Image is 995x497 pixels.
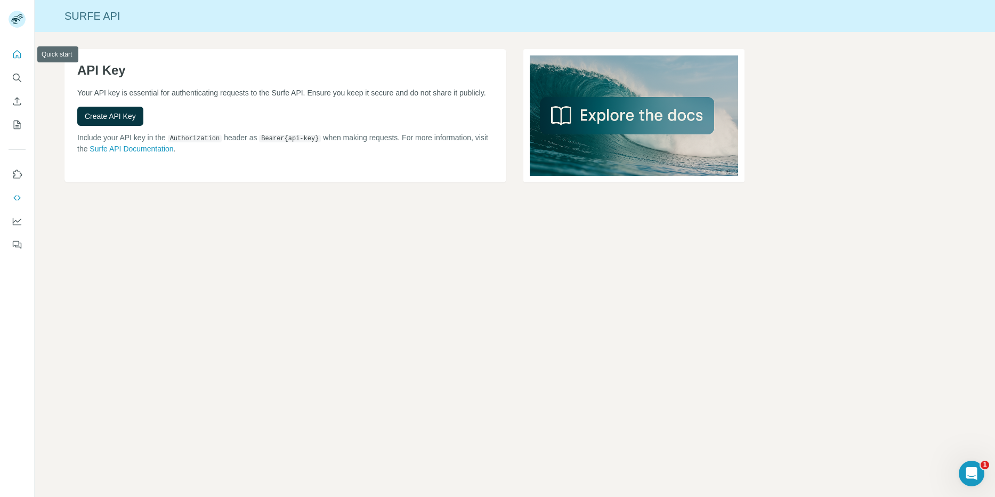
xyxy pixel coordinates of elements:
[9,92,26,111] button: Enrich CSV
[85,111,136,122] span: Create API Key
[9,212,26,231] button: Dashboard
[77,107,143,126] button: Create API Key
[90,145,173,153] a: Surfe API Documentation
[168,135,222,142] code: Authorization
[9,165,26,184] button: Use Surfe on LinkedIn
[9,45,26,64] button: Quick start
[35,9,995,23] div: Surfe API
[9,115,26,134] button: My lists
[259,135,321,142] code: Bearer {api-key}
[77,132,494,154] p: Include your API key in the header as when making requests. For more information, visit the .
[77,62,494,79] h1: API Key
[77,87,494,98] p: Your API key is essential for authenticating requests to the Surfe API. Ensure you keep it secure...
[959,461,984,486] iframe: Intercom live chat
[9,188,26,207] button: Use Surfe API
[9,235,26,254] button: Feedback
[981,461,989,469] span: 1
[9,68,26,87] button: Search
